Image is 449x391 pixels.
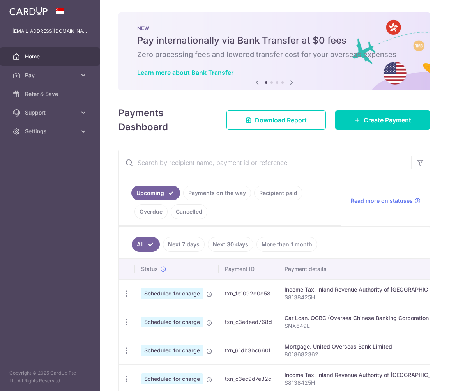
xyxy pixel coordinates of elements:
a: Payments on the way [183,186,251,200]
a: Next 30 days [208,237,253,252]
a: Read more on statuses [351,197,421,205]
span: Home [25,53,76,60]
span: Read more on statuses [351,197,413,205]
span: Download Report [255,115,307,125]
span: Scheduled for charge [141,373,203,384]
span: Settings [25,127,76,135]
span: Scheduled for charge [141,317,203,327]
img: Bank transfer banner [118,12,430,90]
span: Support [25,109,76,117]
span: Status [141,265,158,273]
td: txn_c3edeed768d [219,308,278,336]
p: NEW [137,25,412,31]
a: Upcoming [131,186,180,200]
a: Recipient paid [254,186,302,200]
span: Pay [25,71,76,79]
h4: Payments Dashboard [118,106,212,134]
img: CardUp [9,6,48,16]
a: Learn more about Bank Transfer [137,69,233,76]
a: All [132,237,160,252]
span: Create Payment [364,115,411,125]
a: Cancelled [171,204,207,219]
h5: Pay internationally via Bank Transfer at $0 fees [137,34,412,47]
a: More than 1 month [256,237,317,252]
input: Search by recipient name, payment id or reference [119,150,411,175]
span: Scheduled for charge [141,345,203,356]
a: Download Report [226,110,326,130]
span: Scheduled for charge [141,288,203,299]
a: Next 7 days [163,237,205,252]
a: Overdue [134,204,168,219]
span: Refer & Save [25,90,76,98]
a: Create Payment [335,110,430,130]
td: txn_61db3bc660f [219,336,278,364]
h6: Zero processing fees and lowered transfer cost for your overseas expenses [137,50,412,59]
th: Payment ID [219,259,278,279]
td: txn_fe1092d0d58 [219,279,278,308]
p: [EMAIL_ADDRESS][DOMAIN_NAME] [12,27,87,35]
